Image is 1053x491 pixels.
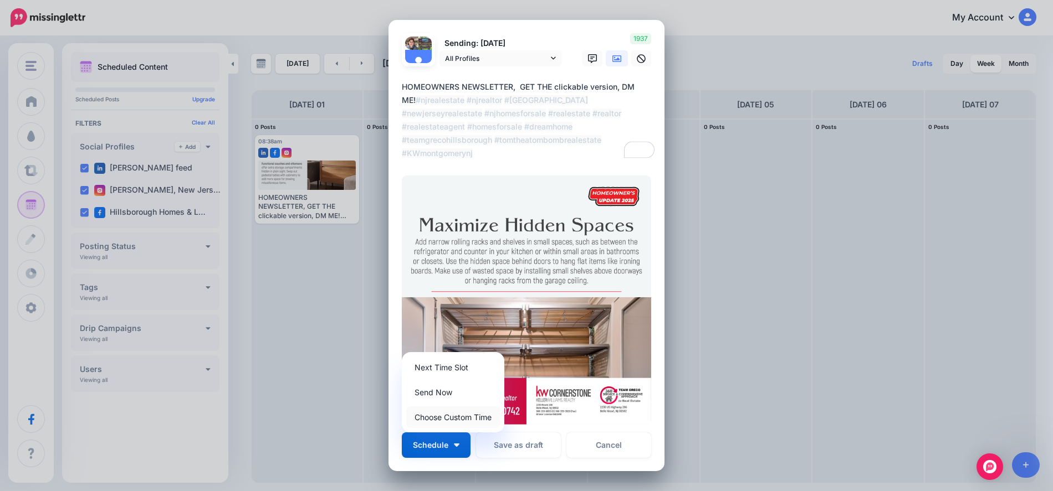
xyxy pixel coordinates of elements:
button: Save as draft [476,432,561,458]
a: Send Now [406,381,500,403]
textarea: To enrich screen reader interactions, please activate Accessibility in Grammarly extension settings [402,80,657,160]
a: Choose Custom Time [406,406,500,428]
p: Sending: [DATE] [439,37,561,50]
a: Next Time Slot [406,356,500,378]
div: HOMEOWNERS NEWSLETTER, GET THE clickable version, DM ME! [402,80,657,160]
div: Schedule [402,352,504,432]
img: user_default_image.png [405,50,432,76]
img: 327268531_724594952348832_4066971541480340163_n-bsa142741.jpg [405,37,418,50]
span: All Profiles [445,53,548,64]
span: Schedule [413,441,448,449]
div: Open Intercom Messenger [977,453,1003,480]
button: Schedule [402,432,471,458]
a: All Profiles [439,50,561,66]
img: arrow-down-white.png [454,443,459,447]
img: 359532161_651874630310032_161034246859056870_n-bsa149543.jpg [418,37,432,50]
img: JP9ER1GNOTD2J6CYXV3ICQAOOH5UA0IZ.jpg [402,175,651,425]
span: 1937 [630,33,651,44]
a: Cancel [566,432,651,458]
